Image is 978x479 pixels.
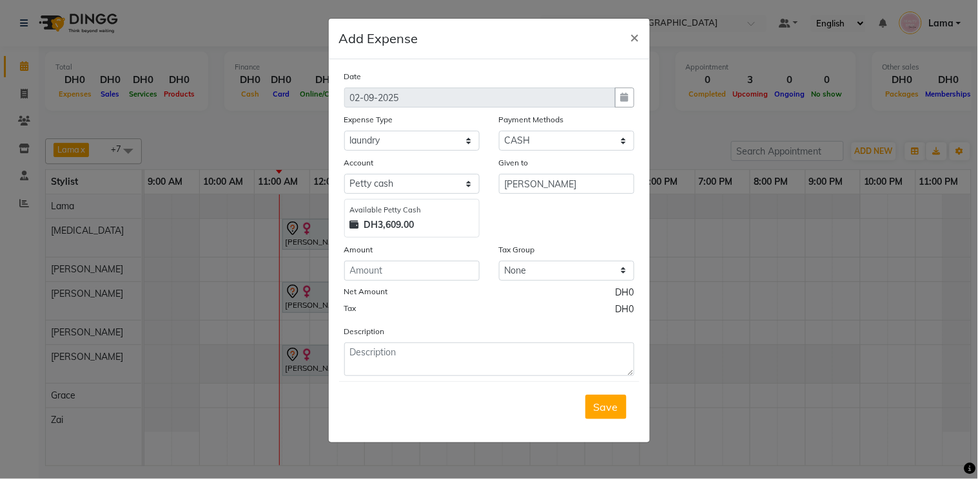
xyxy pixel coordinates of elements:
[344,157,374,169] label: Account
[344,114,393,126] label: Expense Type
[585,395,627,419] button: Save
[344,71,362,82] label: Date
[344,244,373,256] label: Amount
[344,303,357,314] label: Tax
[344,286,388,297] label: Net Amount
[499,157,529,169] label: Given to
[339,29,418,48] h5: Add Expense
[631,27,640,46] span: ×
[350,205,474,216] div: Available Petty Cash
[499,114,564,126] label: Payment Methods
[364,218,415,232] strong: DH3,609.00
[344,261,480,281] input: Amount
[616,286,634,303] span: DH0
[499,174,634,194] input: Given to
[344,326,385,337] label: Description
[620,19,650,55] button: Close
[499,244,535,256] label: Tax Group
[594,400,618,413] span: Save
[616,303,634,319] span: DH0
